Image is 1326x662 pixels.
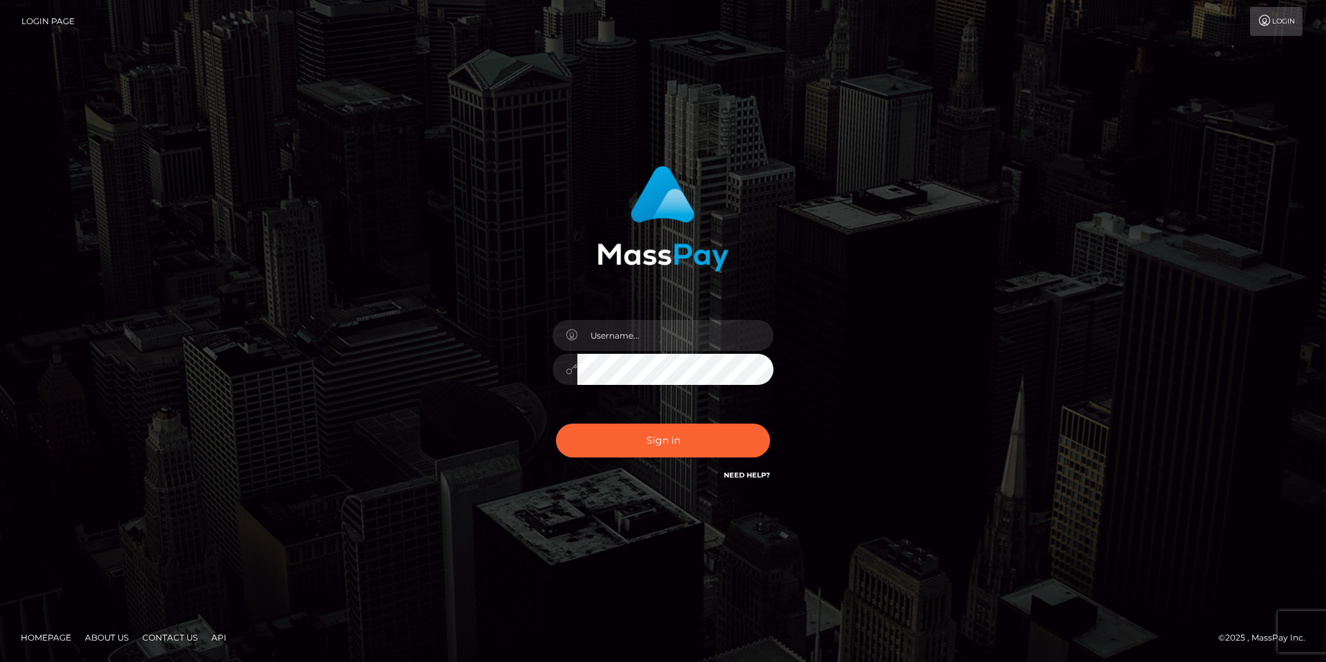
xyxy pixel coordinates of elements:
[137,627,203,648] a: Contact Us
[597,166,729,272] img: MassPay Login
[21,7,75,36] a: Login Page
[577,320,773,351] input: Username...
[79,627,134,648] a: About Us
[556,424,770,457] button: Sign in
[15,627,77,648] a: Homepage
[206,627,232,648] a: API
[724,471,770,480] a: Need Help?
[1250,7,1303,36] a: Login
[1218,630,1316,645] div: © 2025 , MassPay Inc.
